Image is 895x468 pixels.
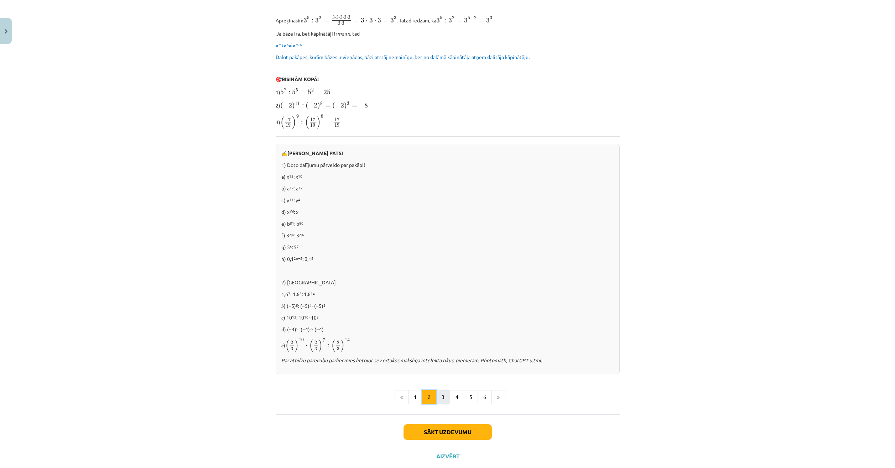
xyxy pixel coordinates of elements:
span: : [301,121,303,125]
span: 2 [474,16,477,20]
span: 8 [321,115,323,118]
span: 2 [288,103,292,108]
button: 3 [436,390,450,404]
span: 3 [378,18,381,23]
span: ⋅ [335,17,336,19]
span: = [326,121,331,124]
span: 3 [342,22,344,25]
strong: a : a = a [276,42,302,48]
sup: 10 [298,173,302,179]
sup: 4 [309,303,312,308]
span: : [302,104,304,108]
span: 3 [340,16,343,19]
sup: 81 [290,220,294,226]
span: ⋅ [306,345,307,347]
button: 5 [464,390,478,404]
span: 2 [340,103,344,108]
button: 4 [450,390,464,404]
span: 3 [486,18,490,23]
span: ( [280,116,285,129]
span: 7 [284,88,286,92]
sup: 8 [300,291,302,296]
p: b) a : a [281,185,614,192]
button: 2 [422,390,436,404]
span: − [359,103,364,108]
p: 1,6 ⋅ 1,6 : 1,6 [281,290,614,298]
span: = [352,105,357,107]
sup: 6 [302,232,304,237]
sup: 11 [289,197,293,202]
span: 25 [323,90,331,95]
span: 3 [436,18,440,23]
sup: 13 [292,314,296,320]
p: 3) [276,114,620,129]
p: h) 0,1 : 0,1 [281,255,614,263]
span: 2 [314,103,317,108]
span: ) [295,339,299,352]
span: 2 [291,341,293,345]
sup: 10 [304,314,308,320]
sup: 2n+5 [294,256,302,261]
sup: 7 [288,291,290,296]
button: 1 [408,390,422,404]
span: 3 [448,18,452,23]
sup: a [290,244,292,249]
span: 5 [280,90,284,95]
span: ) [292,102,295,110]
span: 3 [315,18,319,23]
sup: 80 [299,220,303,226]
span: 5 [307,16,309,20]
span: ) [318,339,323,352]
sup: m-n [296,42,302,47]
sup: 3 [317,314,319,320]
span: 19 [286,123,291,127]
span: 3 [338,22,340,25]
span: ⋅ [366,20,368,22]
sup: 5 [311,256,313,261]
sup: n [287,42,289,47]
p: 2) [GEOGRAPHIC_DATA] [281,279,614,286]
span: = [353,20,359,22]
sup: 7 [297,244,299,249]
span: ( [309,339,313,352]
p: 🎯 [276,75,620,83]
span: ( [305,116,309,129]
p: Ja bāze ir , bet kāpinātāji ir un , tad [276,30,620,37]
span: : [288,91,290,95]
span: ) [292,116,296,129]
span: ⋅ [374,20,376,22]
span: 3 [337,347,339,351]
span: 3 [314,347,317,351]
span: ⋅ [343,17,344,19]
span: 2 [314,341,317,345]
button: Aizvērt [434,453,461,460]
span: 3 [336,16,339,19]
i: a [297,30,300,37]
p: e) b : b [281,220,614,227]
span: 10 [299,338,304,342]
span: 3 [344,16,347,19]
span: Dalot pakāpes, kurām bāzes ir vienādas, bāzi atstāj nemainīgu, bet no dalāmā kāpinātāja atņem dal... [276,54,530,60]
sup: 4 [298,197,300,202]
button: « [395,390,409,404]
span: 3 [464,18,468,23]
img: icon-close-lesson-0947bae3869378f0d4975bcd49f059093ad1ed9edebbc8119c70593378902aed.svg [5,29,7,34]
span: ) [344,102,347,110]
b: RISINĀM KOPĀ! [282,76,319,82]
span: 2 [337,341,339,345]
p: 1) [276,87,620,96]
span: ) [340,339,345,352]
i: Par atbilžu pareizību pārliecinies lietojot sev ērtākos mākslīgā intelekta rīkus, piemēram, Photo... [281,357,542,363]
sup: 2 [323,303,326,308]
span: ) [317,102,320,110]
span: ( [332,102,335,110]
span: : [327,344,329,348]
button: 6 [478,390,492,404]
span: 3 [394,16,396,20]
span: 3 [348,16,350,19]
span: ( [331,339,335,352]
sup: 14 [311,291,315,296]
span: 7 [323,338,325,342]
sup: m [279,42,282,47]
span: 2 [319,16,321,20]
